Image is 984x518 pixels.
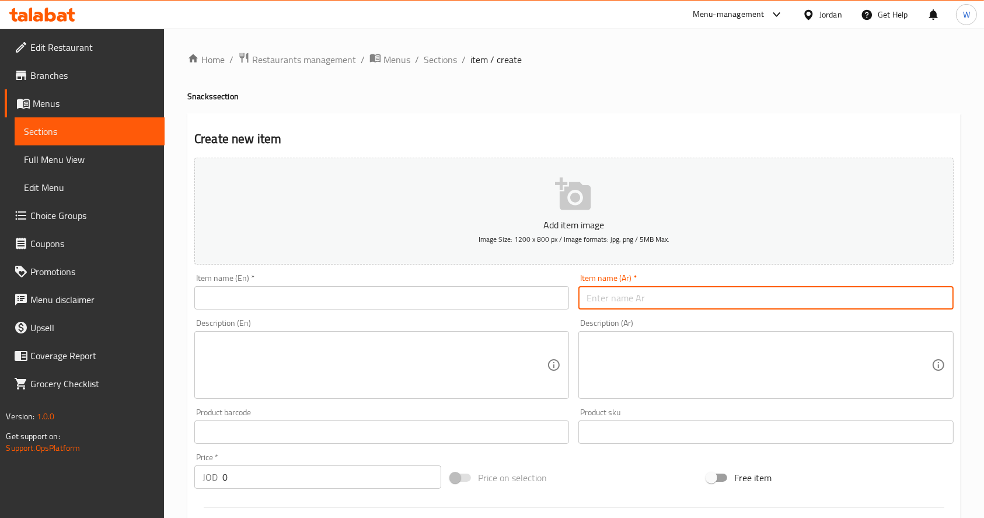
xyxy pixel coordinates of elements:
[33,96,155,110] span: Menus
[15,117,165,145] a: Sections
[194,286,569,310] input: Enter name En
[30,265,155,279] span: Promotions
[383,53,410,67] span: Menus
[212,218,936,232] p: Add item image
[361,53,365,67] li: /
[194,158,954,265] button: Add item imageImage Size: 1200 x 800 px / Image formats: jpg, png / 5MB Max.
[479,232,669,246] span: Image Size: 1200 x 800 px / Image formats: jpg, png / 5MB Max.
[15,173,165,201] a: Edit Menu
[15,145,165,173] a: Full Menu View
[36,409,54,424] span: 1.0.0
[963,8,970,21] span: W
[30,377,155,391] span: Grocery Checklist
[6,440,80,456] a: Support.OpsPlatform
[229,53,233,67] li: /
[194,130,954,148] h2: Create new item
[470,53,522,67] span: item / create
[693,8,765,22] div: Menu-management
[5,314,165,342] a: Upsell
[24,152,155,166] span: Full Menu View
[819,8,842,21] div: Jordan
[24,124,155,138] span: Sections
[462,53,466,67] li: /
[5,342,165,370] a: Coverage Report
[5,61,165,89] a: Branches
[187,53,225,67] a: Home
[30,237,155,251] span: Coupons
[187,52,961,67] nav: breadcrumb
[6,409,34,424] span: Version:
[5,89,165,117] a: Menus
[5,370,165,398] a: Grocery Checklist
[5,258,165,286] a: Promotions
[238,52,356,67] a: Restaurants management
[30,208,155,223] span: Choice Groups
[30,40,155,54] span: Edit Restaurant
[415,53,419,67] li: /
[222,465,441,489] input: Please enter price
[194,420,569,444] input: Please enter product barcode
[252,53,356,67] span: Restaurants management
[203,470,218,484] p: JOD
[30,293,155,307] span: Menu disclaimer
[734,471,772,485] span: Free item
[424,53,457,67] a: Sections
[578,286,953,310] input: Enter name Ar
[30,349,155,363] span: Coverage Report
[6,429,60,444] span: Get support on:
[578,420,953,444] input: Please enter product sku
[24,180,155,194] span: Edit Menu
[5,286,165,314] a: Menu disclaimer
[30,321,155,335] span: Upsell
[5,230,165,258] a: Coupons
[5,33,165,61] a: Edit Restaurant
[478,471,547,485] span: Price on selection
[369,52,410,67] a: Menus
[187,91,961,102] h4: Snacks section
[30,68,155,82] span: Branches
[5,201,165,230] a: Choice Groups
